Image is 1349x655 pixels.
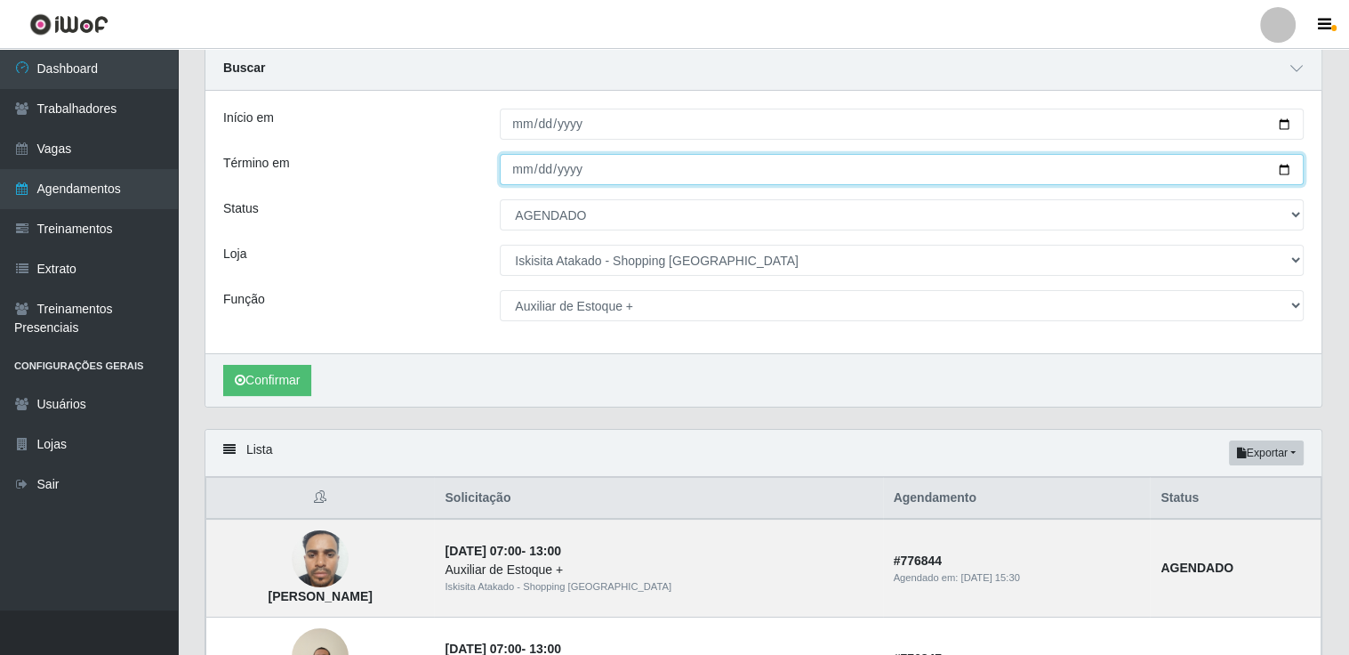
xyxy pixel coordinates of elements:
div: Iskisita Atakado - Shopping [GEOGRAPHIC_DATA] [445,579,871,594]
label: Término em [223,154,290,173]
label: Início em [223,109,274,127]
label: Status [223,199,259,218]
button: Exportar [1229,441,1304,465]
div: Lista [205,430,1321,477]
time: [DATE] 07:00 [445,544,521,558]
div: Auxiliar de Estoque + [445,561,871,579]
button: Confirmar [223,365,311,396]
th: Status [1150,478,1321,520]
label: Loja [223,245,246,263]
th: Solicitação [434,478,882,520]
img: Klenilson Peres da Silva [292,522,349,597]
th: Agendamento [883,478,1151,520]
strong: AGENDADO [1160,561,1233,575]
label: Função [223,290,265,309]
strong: Buscar [223,61,265,75]
input: 00/00/0000 [500,154,1304,185]
strong: - [445,544,560,558]
time: 13:00 [529,544,561,558]
input: 00/00/0000 [500,109,1304,140]
div: Agendado em: [894,570,1140,586]
strong: [PERSON_NAME] [268,589,372,603]
strong: # 776844 [894,554,943,568]
time: [DATE] 15:30 [960,572,1019,583]
img: CoreUI Logo [29,13,108,36]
